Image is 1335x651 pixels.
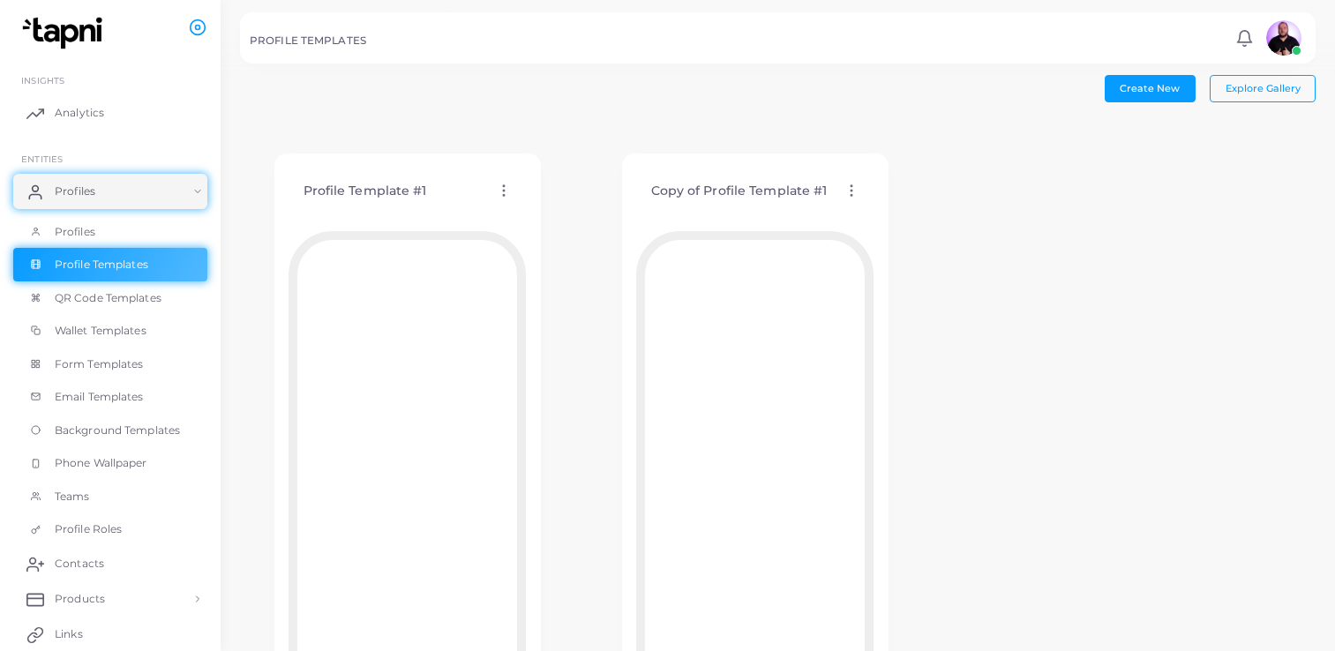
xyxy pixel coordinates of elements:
span: Profiles [55,224,95,240]
span: ENTITIES [21,153,63,164]
a: avatar [1261,20,1306,56]
a: Wallet Templates [13,314,207,348]
span: Background Templates [55,423,180,438]
a: Form Templates [13,348,207,381]
span: Profile Roles [55,521,122,537]
a: Profiles [13,174,207,209]
h5: PROFILE TEMPLATES [250,34,366,47]
span: INSIGHTS [21,75,64,86]
a: Analytics [13,95,207,131]
span: Phone Wallpaper [55,455,147,471]
h4: Copy of Profile Template #1 [651,183,828,198]
h4: Profile Template #1 [304,183,427,198]
span: Wallet Templates [55,323,146,339]
a: Email Templates [13,380,207,414]
a: Contacts [13,546,207,581]
span: Profiles [55,183,95,199]
a: Background Templates [13,414,207,447]
button: Explore Gallery [1210,75,1316,101]
a: Profile Templates [13,248,207,281]
span: Email Templates [55,389,144,405]
span: Teams [55,489,90,505]
span: QR Code Templates [55,290,161,306]
span: Form Templates [55,356,144,372]
a: Profiles [13,215,207,249]
span: Links [55,626,83,642]
a: QR Code Templates [13,281,207,315]
a: Profile Roles [13,513,207,546]
span: Products [55,591,105,607]
img: avatar [1266,20,1301,56]
a: Products [13,581,207,617]
span: Contacts [55,556,104,572]
span: Explore Gallery [1226,82,1301,94]
img: logo [16,17,114,49]
span: Analytics [55,105,104,121]
a: Teams [13,480,207,513]
span: Create New [1120,82,1180,94]
a: Phone Wallpaper [13,446,207,480]
button: Create New [1105,75,1196,101]
span: Profile Templates [55,257,148,273]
